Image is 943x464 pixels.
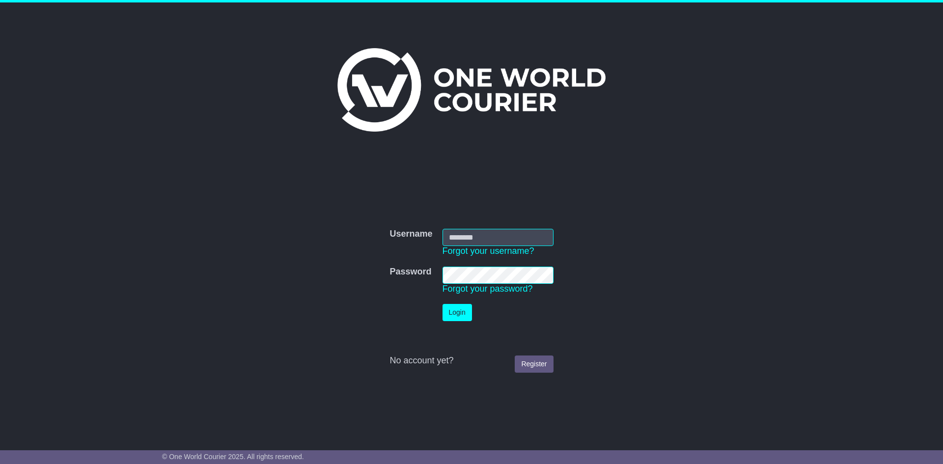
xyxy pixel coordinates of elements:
img: One World [337,48,606,132]
span: © One World Courier 2025. All rights reserved. [162,453,304,461]
a: Forgot your password? [443,284,533,294]
button: Login [443,304,472,321]
a: Forgot your username? [443,246,534,256]
label: Password [389,267,431,277]
label: Username [389,229,432,240]
a: Register [515,355,553,373]
div: No account yet? [389,355,553,366]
